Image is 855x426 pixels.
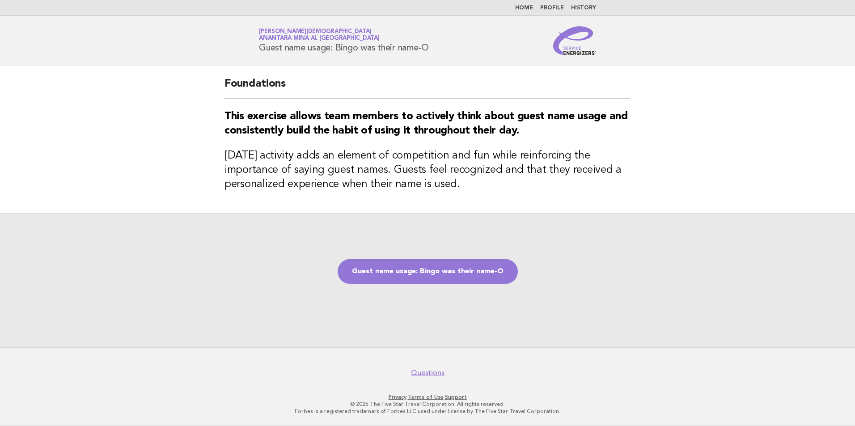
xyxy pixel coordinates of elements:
[224,149,631,192] h3: [DATE] activity adds an element of competition and fun while reinforcing the importance of saying...
[389,394,406,400] a: Privacy
[224,111,628,136] strong: This exercise allows team members to actively think about guest name usage and consistently build...
[338,259,518,284] a: Guest name usage: Bingo was their name-O
[154,408,701,415] p: Forbes is a registered trademark of Forbes LLC used under license by The Five Star Travel Corpora...
[445,394,467,400] a: Support
[224,77,631,99] h2: Foundations
[259,29,429,52] h1: Guest name usage: Bingo was their name-O
[553,26,596,55] img: Service Energizers
[571,5,596,11] a: History
[154,401,701,408] p: © 2025 The Five Star Travel Corporation. All rights reserved.
[259,36,380,42] span: Anantara Mina al [GEOGRAPHIC_DATA]
[540,5,564,11] a: Profile
[411,368,444,377] a: Questions
[259,29,380,41] a: [PERSON_NAME][DEMOGRAPHIC_DATA]Anantara Mina al [GEOGRAPHIC_DATA]
[408,394,444,400] a: Terms of Use
[154,393,701,401] p: · ·
[515,5,533,11] a: Home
